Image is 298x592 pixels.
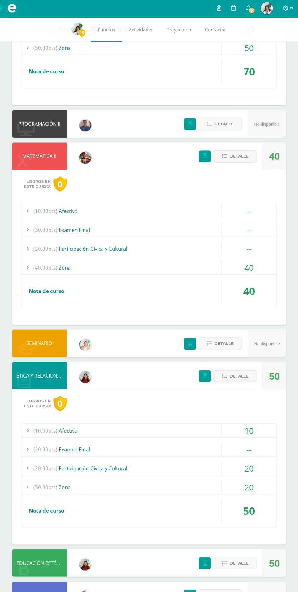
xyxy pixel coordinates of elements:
div: 0 [54,177,67,192]
span: Detalle [229,557,248,569]
div: 50 [222,42,276,55]
div: 10 [222,424,276,437]
div: PROGRAMACIÓN II [12,111,67,138]
span: Logros en este curso: [24,179,51,189]
img: f96c4e5d2641a63132d01c8857867525.png [79,339,92,351]
div: Afectivo [22,424,276,437]
div: Zona [22,42,276,55]
button: Detalle [214,151,256,163]
div: 20 [222,461,276,475]
span: (10.00pts) [34,424,57,437]
div: MATEMÁTICA II [12,143,67,170]
span: (20.00pts) [34,461,57,475]
div: EDUCACIÓN ESTÉTICA [12,549,67,576]
span: (50.00pts) [34,480,57,494]
img: 2a9226028aa254eb8bf160ce7b8ff5e0.png [79,371,92,383]
span: No disponible [254,342,280,346]
div: 0 [54,396,67,411]
span: (10.00pts) [34,204,57,218]
span: Actividades [129,27,153,33]
button: Detalle [214,557,256,569]
img: 0a4f8d2552c82aaa76f7aefb013bc2ce.png [79,152,92,164]
div: 40 [222,261,276,275]
div: 40 [269,143,280,171]
span: Detalle [214,119,234,130]
a: Actividades [122,18,160,43]
div: -- [222,223,276,237]
img: 7041e6c69181e21aed71338017ff0dd9.png [261,3,273,15]
div: 50 [222,499,276,522]
span: Nota de curso [29,68,64,75]
div: -- [222,443,276,456]
div: Afectivo [22,204,276,218]
div: 50 [269,363,280,390]
div: Examen Final [22,443,276,456]
span: (20.00pts) [34,242,57,256]
span: (30.00pts) [34,223,57,237]
span: Nota de curso [29,288,64,295]
span: (40.00pts) [34,261,57,275]
span: Logros en este curso: [24,399,51,409]
div: SEMINARIO [12,330,67,357]
div: 20 [222,480,276,494]
span: 9 [248,8,255,15]
a: Trayectoria [160,18,198,43]
div: -- [222,204,276,218]
div: Participación Cívica y Cultural [22,242,276,256]
span: Nota de curso [29,507,64,514]
div: Zona [22,261,276,275]
img: bf66807720f313c6207fc724d78fb4d0.png [79,120,92,132]
a: Contactos [198,18,233,43]
button: Detalle [199,338,241,350]
div: Zona [22,480,276,494]
img: 2a9226028aa254eb8bf160ce7b8ff5e0.png [79,558,92,570]
span: Detalle [229,371,248,382]
span: Trayectoria [167,27,191,33]
button: Detalle [214,370,256,382]
span: (50.00pts) [34,42,57,55]
span: No disponible [254,122,280,127]
span: Punteos [98,27,115,33]
span: 10 [79,30,85,37]
a: Punteos [91,18,122,43]
div: -- [222,242,276,256]
span: Detalle [229,151,248,162]
div: 70 [222,61,276,84]
span: Contactos [205,27,226,33]
span: (20.00pts) [34,443,57,456]
div: Examen Final [22,223,276,237]
button: Detalle [199,118,241,131]
span: Detalle [214,338,234,350]
div: Participación Cívica y Cultural [22,461,276,475]
div: 50 [269,549,280,577]
img: 7041e6c69181e21aed71338017ff0dd9.png [72,24,84,36]
div: 40 [222,280,276,303]
div: ÉTICA Y RELACIONES HUMANAS [12,362,67,389]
